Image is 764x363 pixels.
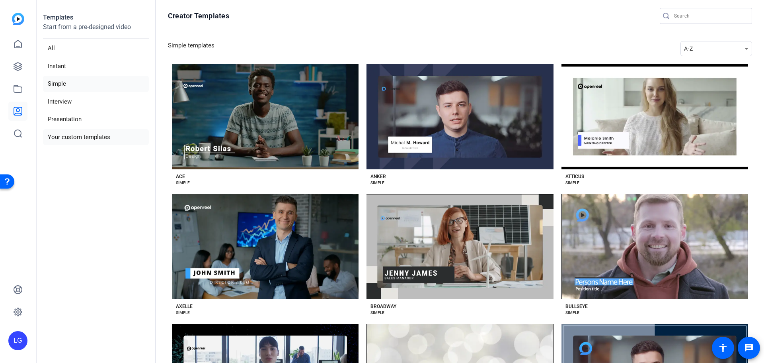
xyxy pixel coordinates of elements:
[43,129,149,145] li: Your custom templates
[674,11,746,21] input: Search
[561,64,748,169] button: Template image
[565,303,588,310] div: BULLSEYE
[366,194,553,299] button: Template image
[43,58,149,75] li: Instant
[718,343,728,353] mat-icon: accessibility
[565,310,579,316] div: SIMPLE
[370,173,386,180] div: ANKER
[43,111,149,128] li: Presentation
[565,173,584,180] div: ATTICUS
[168,11,229,21] h1: Creator Templates
[370,303,396,310] div: BROADWAY
[370,180,384,186] div: SIMPLE
[565,180,579,186] div: SIMPLE
[8,331,27,350] div: LG
[744,343,754,353] mat-icon: message
[43,94,149,110] li: Interview
[43,40,149,57] li: All
[12,13,24,25] img: blue-gradient.svg
[172,64,359,169] button: Template image
[684,45,693,52] span: A-Z
[176,180,190,186] div: SIMPLE
[43,76,149,92] li: Simple
[168,41,214,56] h3: Simple templates
[43,22,149,39] p: Start from a pre-designed video
[561,194,748,299] button: Template image
[176,303,193,310] div: AXELLE
[366,64,553,169] button: Template image
[176,310,190,316] div: SIMPLE
[370,310,384,316] div: SIMPLE
[43,14,73,21] strong: Templates
[176,173,185,180] div: ACE
[172,194,359,299] button: Template image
